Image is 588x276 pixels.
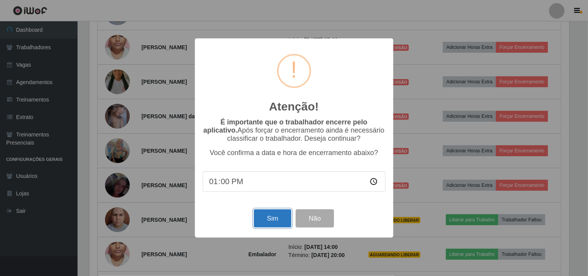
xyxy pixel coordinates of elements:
[296,209,334,228] button: Não
[203,118,367,134] b: É importante que o trabalhador encerre pelo aplicativo.
[254,209,291,228] button: Sim
[203,149,386,157] p: Você confirma a data e hora de encerramento abaixo?
[203,118,386,143] p: Após forçar o encerramento ainda é necessário classificar o trabalhador. Deseja continuar?
[269,100,319,114] h2: Atenção!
